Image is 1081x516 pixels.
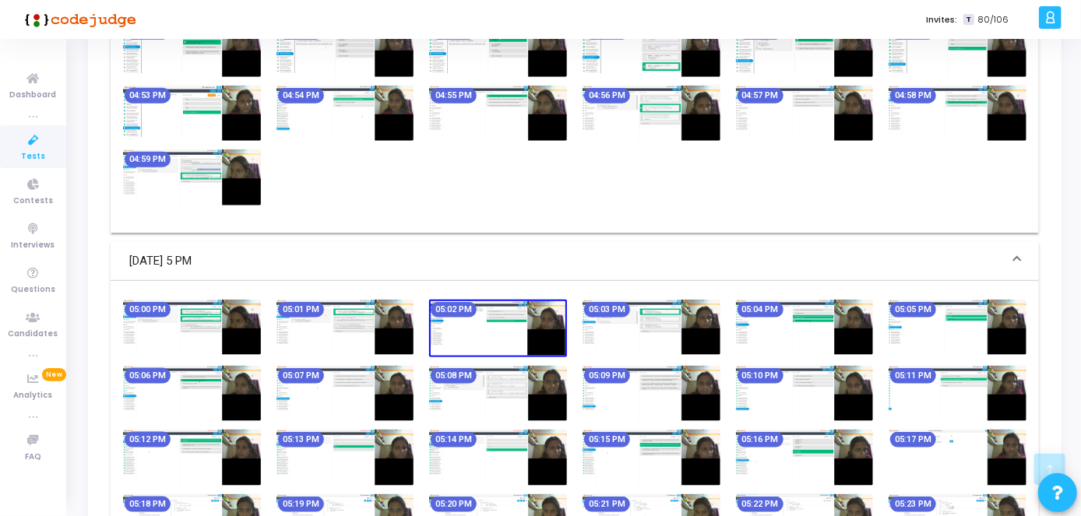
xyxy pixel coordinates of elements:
span: T [963,14,974,26]
img: screenshot-1753961494891.jpeg [276,300,414,355]
span: Candidates [9,328,58,341]
span: FAQ [25,451,41,464]
mat-chip: 05:04 PM [738,302,783,318]
img: screenshot-1753961555670.jpeg [429,300,567,357]
img: screenshot-1753961675652.jpeg [736,300,874,355]
mat-chip: 05:14 PM [431,432,477,448]
mat-chip: 05:00 PM [125,302,171,318]
mat-chip: 05:03 PM [584,302,630,318]
img: screenshot-1753960655689.jpeg [123,22,261,77]
mat-chip: 05:08 PM [431,368,477,384]
img: screenshot-1753961615665.jpeg [583,300,720,355]
img: screenshot-1753961435348.jpeg [123,300,261,355]
mat-chip: 04:56 PM [584,88,630,104]
mat-chip: 05:21 PM [584,497,630,512]
mat-chip: 04:55 PM [431,88,477,104]
mat-chip: 05:22 PM [738,497,783,512]
img: screenshot-1753961315689.jpeg [889,86,1026,141]
span: New [42,368,66,381]
img: screenshot-1753961375679.jpeg [123,149,261,205]
mat-chip: 04:54 PM [278,88,324,104]
span: Questions [11,283,55,297]
mat-chip: 05:16 PM [738,432,783,448]
mat-chip: 05:18 PM [125,497,171,512]
mat-expansion-panel-header: [DATE] 5 PM [111,242,1039,281]
mat-chip: 05:10 PM [738,368,783,384]
mat-chip: 04:53 PM [125,88,171,104]
img: screenshot-1753962275681.jpeg [429,430,567,485]
img: screenshot-1753961135681.jpeg [429,86,567,141]
span: Analytics [14,389,53,402]
img: screenshot-1753961255682.jpeg [736,86,874,141]
img: screenshot-1753962455689.jpeg [889,430,1026,485]
img: screenshot-1753960955697.jpeg [889,22,1026,77]
span: Dashboard [10,89,57,102]
img: screenshot-1753960895693.jpeg [736,22,874,77]
mat-chip: 05:13 PM [278,432,324,448]
img: screenshot-1753962395657.jpeg [736,430,874,485]
img: screenshot-1753961975669.jpeg [583,366,720,421]
img: logo [19,4,136,35]
mat-panel-title: [DATE] 5 PM [129,252,1002,270]
mat-chip: 05:17 PM [890,432,936,448]
mat-chip: 05:19 PM [278,497,324,512]
img: screenshot-1753960715683.jpeg [276,22,414,77]
span: 80/106 [977,13,1009,26]
img: screenshot-1753961855688.jpeg [276,366,414,421]
img: screenshot-1753961915699.jpeg [429,366,567,421]
mat-chip: 05:05 PM [890,302,936,318]
img: screenshot-1753961195683.jpeg [583,86,720,141]
mat-chip: 05:06 PM [125,368,171,384]
mat-chip: 05:09 PM [584,368,630,384]
mat-chip: 04:58 PM [890,88,936,104]
mat-chip: 05:12 PM [125,432,171,448]
mat-chip: 05:20 PM [431,497,477,512]
mat-chip: 05:23 PM [890,497,936,512]
mat-chip: 05:15 PM [584,432,630,448]
img: screenshot-1753962095673.jpeg [889,366,1026,421]
span: Contests [13,195,53,208]
img: screenshot-1753961735698.jpeg [889,300,1026,355]
img: screenshot-1753961795683.jpeg [123,366,261,421]
label: Invites: [926,13,957,26]
img: screenshot-1753961075679.jpeg [276,86,414,141]
img: screenshot-1753960775691.jpeg [429,22,567,77]
span: Interviews [12,239,55,252]
img: screenshot-1753962155694.jpeg [123,430,261,485]
mat-chip: 04:57 PM [738,88,783,104]
img: screenshot-1753962215702.jpeg [276,430,414,485]
mat-chip: 04:59 PM [125,152,171,167]
img: screenshot-1753961015686.jpeg [123,86,261,141]
img: screenshot-1753960835680.jpeg [583,22,720,77]
mat-chip: 05:11 PM [890,368,936,384]
mat-chip: 05:01 PM [278,302,324,318]
span: Tests [21,150,45,163]
mat-chip: 05:07 PM [278,368,324,384]
img: screenshot-1753962035705.jpeg [736,366,874,421]
img: screenshot-1753962335693.jpeg [583,430,720,485]
mat-chip: 05:02 PM [431,302,477,318]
